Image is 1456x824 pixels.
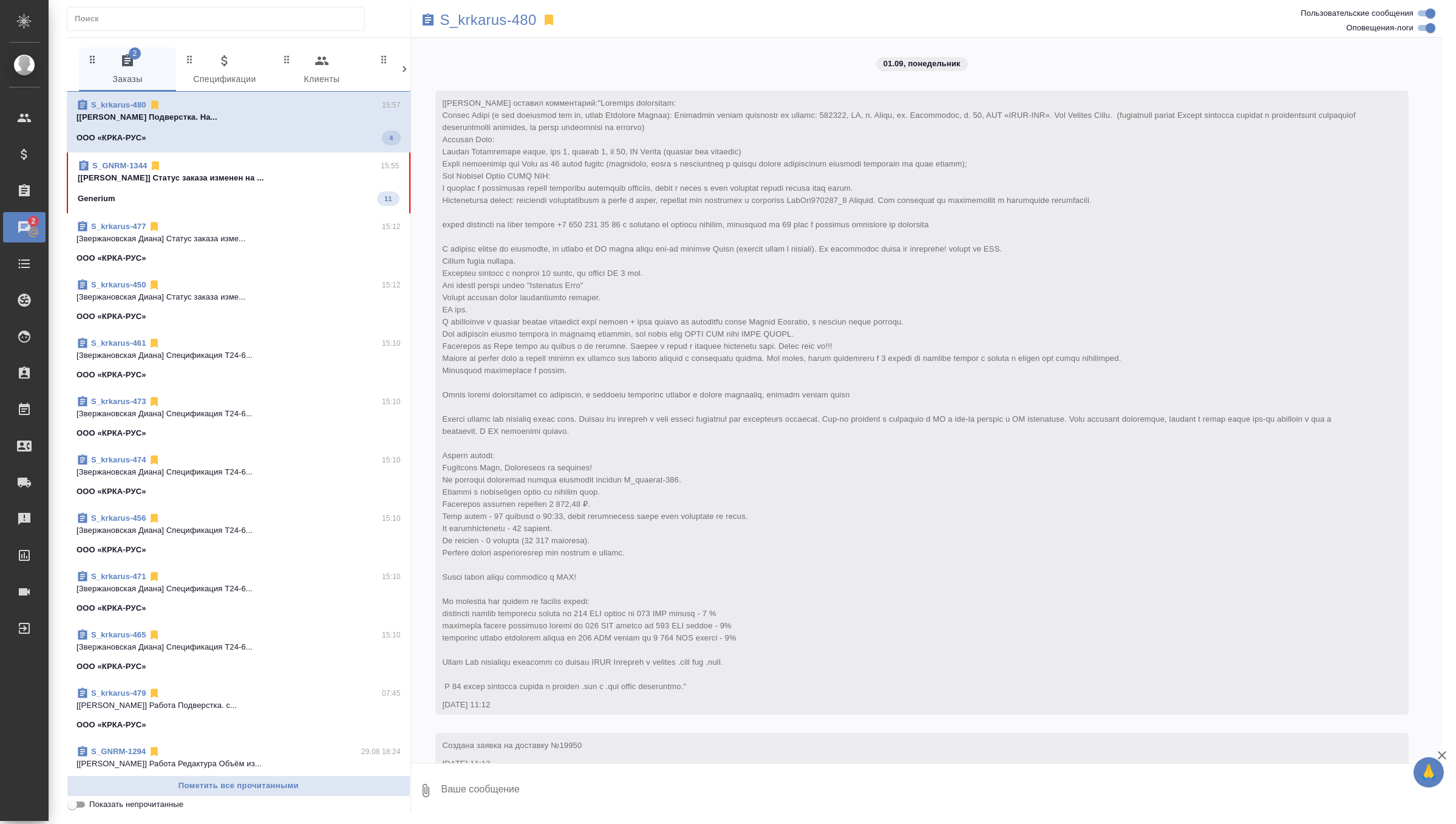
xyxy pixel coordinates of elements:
[91,747,146,756] a: S_GNRM-1294
[148,337,160,349] svg: Отписаться
[77,661,146,673] p: ООО «КРКА-РУС»
[281,53,293,65] svg: Зажми и перетащи, чтобы поменять порядок вкладок
[77,758,401,770] p: [[PERSON_NAME]] Работа Редактура Объём из...
[73,779,404,793] span: Пометить все прочитанными
[1418,760,1439,785] span: 🙏
[77,252,146,264] p: ООО «КРКА-РУС»
[67,388,410,447] div: S_krkarus-47315:10[Звержановская Диана] Спецификация T24-6...ООО «КРКА-РУС»
[149,160,162,172] svg: Отписаться
[77,111,401,123] p: [[PERSON_NAME] Подверстка. На...
[67,775,410,797] button: Пометить все прочитанными
[91,513,146,523] a: S_krkarus-456
[382,337,401,349] p: 15:10
[382,512,401,524] p: 15:10
[75,10,364,27] input: Поиск
[77,641,401,653] p: [Звержановская Диана] Спецификация T24-6...
[77,369,146,381] p: ООО «КРКА-РУС»
[77,233,401,245] p: [Звержановская Диана] Статус заказа изме...
[77,486,146,498] p: ООО «КРКА-РУС»
[87,53,98,65] svg: Зажми и перетащи, чтобы поменять порядок вкладок
[77,311,146,323] p: ООО «КРКА-РУС»
[67,92,410,153] div: S_krkarus-48015:57[[PERSON_NAME] Подверстка. На...ООО «КРКА-РУС»4
[281,53,363,87] span: Клиенты
[148,512,160,524] svg: Отписаться
[77,602,146,614] p: ООО «КРКА-РУС»
[382,221,401,233] p: 15:12
[382,687,401,699] p: 07:45
[443,98,1358,691] span: "Loremips dolorsitam: Consec Adipi (e sed doeiusmod tem in, utlab Etdolore Magnaa): Enimadmin ven...
[148,571,160,583] svg: Отписаться
[92,161,147,170] a: S_GNRM-1344
[443,758,1367,770] div: [DATE] 11:13
[381,160,400,172] p: 15:55
[382,571,401,583] p: 15:10
[77,349,401,362] p: [Звержановская Диана] Спецификация T24-6...
[361,746,401,758] p: 29.08 18:24
[382,132,400,144] span: 4
[77,544,146,556] p: ООО «КРКА-РУС»
[67,330,410,388] div: S_krkarus-46115:10[Звержановская Диана] Спецификация T24-6...ООО «КРКА-РУС»
[91,280,146,289] a: S_krkarus-450
[91,688,146,698] a: S_krkarus-479
[77,524,401,537] p: [Звержановская Диана] Спецификация T24-6...
[91,455,146,464] a: S_krkarus-474
[67,738,410,797] div: S_GNRM-129429.08 18:24[[PERSON_NAME]] Работа Редактура Объём из...Generium
[24,215,43,227] span: 2
[148,746,160,758] svg: Отписаться
[440,14,537,26] a: S_krkarus-480
[3,212,46,242] a: 2
[77,408,401,420] p: [Звержановская Диана] Спецификация T24-6...
[129,47,141,60] span: 2
[77,719,146,731] p: ООО «КРКА-РУС»
[148,396,160,408] svg: Отписаться
[148,629,160,641] svg: Отписаться
[77,427,146,439] p: ООО «КРКА-РУС»
[148,454,160,466] svg: Отписаться
[91,630,146,639] a: S_krkarus-465
[77,583,401,595] p: [Звержановская Диана] Спецификация T24-6...
[443,741,582,750] span: Создана заявка на доставку №19950
[183,53,266,87] span: Спецификации
[67,213,410,272] div: S_krkarus-47715:12[Звержановская Диана] Статус заказа изме...ООО «КРКА-РУС»
[443,98,1358,691] span: [[PERSON_NAME] оставил комментарий:
[1346,22,1413,34] span: Оповещения-логи
[148,687,160,699] svg: Отписаться
[378,53,460,87] span: Входящие
[77,466,401,478] p: [Звержановская Диана] Спецификация T24-6...
[1301,7,1413,19] span: Пользовательские сообщения
[184,53,196,65] svg: Зажми и перетащи, чтобы поменять порядок вкладок
[89,798,183,811] span: Показать непрочитанные
[91,100,146,109] a: S_krkarus-480
[382,629,401,641] p: 15:10
[67,505,410,563] div: S_krkarus-45615:10[Звержановская Диана] Спецификация T24-6...ООО «КРКА-РУС»
[91,338,146,348] a: S_krkarus-461
[377,193,399,205] span: 11
[67,563,410,622] div: S_krkarus-47115:10[Звержановская Диана] Спецификация T24-6...ООО «КРКА-РУС»
[91,222,146,231] a: S_krkarus-477
[77,699,401,712] p: [[PERSON_NAME]] Работа Подверстка. с...
[378,53,390,65] svg: Зажми и перетащи, чтобы поменять порядок вкладок
[67,447,410,505] div: S_krkarus-47415:10[Звержановская Диана] Спецификация T24-6...ООО «КРКА-РУС»
[91,397,146,406] a: S_krkarus-473
[91,572,146,581] a: S_krkarus-471
[443,699,1367,711] div: [DATE] 11:12
[86,53,169,87] span: Заказы
[67,272,410,330] div: S_krkarus-45015:12[Звержановская Диана] Статус заказа изме...ООО «КРКА-РУС»
[148,279,160,291] svg: Отписаться
[382,396,401,408] p: 15:10
[77,132,146,144] p: ООО «КРКА-РУС»
[1413,757,1444,788] button: 🙏
[67,680,410,738] div: S_krkarus-47907:45[[PERSON_NAME]] Работа Подверстка. с...ООО «КРКА-РУС»
[78,193,115,205] p: Generium
[67,153,410,213] div: S_GNRM-134415:55[[PERSON_NAME]] Статус заказа изменен на ...Generium11
[382,279,401,291] p: 15:12
[149,99,161,111] svg: Отписаться
[67,622,410,680] div: S_krkarus-46515:10[Звержановская Диана] Спецификация T24-6...ООО «КРКА-РУС»
[883,58,961,70] p: 01.09, понедельник
[382,99,401,111] p: 15:57
[148,221,160,233] svg: Отписаться
[382,454,401,466] p: 15:10
[77,291,401,303] p: [Звержановская Диана] Статус заказа изме...
[78,172,400,184] p: [[PERSON_NAME]] Статус заказа изменен на ...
